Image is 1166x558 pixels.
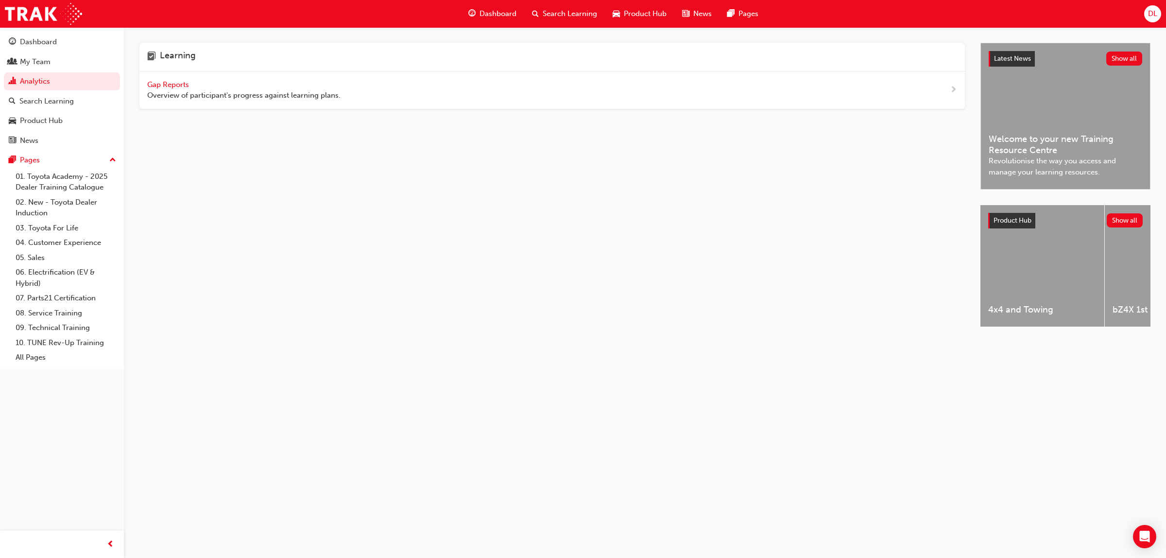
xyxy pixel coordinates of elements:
[480,8,516,19] span: Dashboard
[1106,52,1143,66] button: Show all
[9,117,16,125] span: car-icon
[20,36,57,48] div: Dashboard
[461,4,524,24] a: guage-iconDashboard
[693,8,712,19] span: News
[738,8,758,19] span: Pages
[12,250,120,265] a: 05. Sales
[20,115,63,126] div: Product Hub
[12,265,120,291] a: 06. Electrification (EV & Hybrid)
[4,92,120,110] a: Search Learning
[12,335,120,350] a: 10. TUNE Rev-Up Training
[20,155,40,166] div: Pages
[12,195,120,221] a: 02. New - Toyota Dealer Induction
[4,33,120,51] a: Dashboard
[9,38,16,47] span: guage-icon
[9,156,16,165] span: pages-icon
[994,54,1031,63] span: Latest News
[12,221,120,236] a: 03. Toyota For Life
[674,4,720,24] a: news-iconNews
[9,58,16,67] span: people-icon
[12,169,120,195] a: 01. Toyota Academy - 2025 Dealer Training Catalogue
[980,205,1104,327] a: 4x4 and Towing
[109,154,116,167] span: up-icon
[5,3,82,25] img: Trak
[4,151,120,169] button: Pages
[1107,213,1143,227] button: Show all
[605,4,674,24] a: car-iconProduct Hub
[682,8,689,20] span: news-icon
[532,8,539,20] span: search-icon
[988,213,1143,228] a: Product HubShow all
[543,8,597,19] span: Search Learning
[624,8,667,19] span: Product Hub
[12,320,120,335] a: 09. Technical Training
[160,51,196,63] h4: Learning
[950,84,957,96] span: next-icon
[12,291,120,306] a: 07. Parts21 Certification
[468,8,476,20] span: guage-icon
[9,97,16,106] span: search-icon
[613,8,620,20] span: car-icon
[989,134,1142,156] span: Welcome to your new Training Resource Centre
[1148,8,1157,19] span: DL
[107,539,114,551] span: prev-icon
[20,56,51,68] div: My Team
[147,80,191,89] span: Gap Reports
[4,72,120,90] a: Analytics
[727,8,735,20] span: pages-icon
[524,4,605,24] a: search-iconSearch Learning
[1133,525,1156,548] div: Open Intercom Messenger
[980,43,1150,190] a: Latest NewsShow allWelcome to your new Training Resource CentreRevolutionise the way you access a...
[4,53,120,71] a: My Team
[994,216,1031,225] span: Product Hub
[4,112,120,130] a: Product Hub
[720,4,766,24] a: pages-iconPages
[989,156,1142,177] span: Revolutionise the way you access and manage your learning resources.
[9,77,16,86] span: chart-icon
[4,132,120,150] a: News
[12,306,120,321] a: 08. Service Training
[4,31,120,151] button: DashboardMy TeamAnalyticsSearch LearningProduct HubNews
[147,51,156,63] span: learning-icon
[12,235,120,250] a: 04. Customer Experience
[988,304,1097,315] span: 4x4 and Towing
[989,51,1142,67] a: Latest NewsShow all
[19,96,74,107] div: Search Learning
[147,90,341,101] span: Overview of participant's progress against learning plans.
[20,135,38,146] div: News
[1144,5,1161,22] button: DL
[9,137,16,145] span: news-icon
[139,71,965,109] a: Gap Reports Overview of participant's progress against learning plans.next-icon
[12,350,120,365] a: All Pages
